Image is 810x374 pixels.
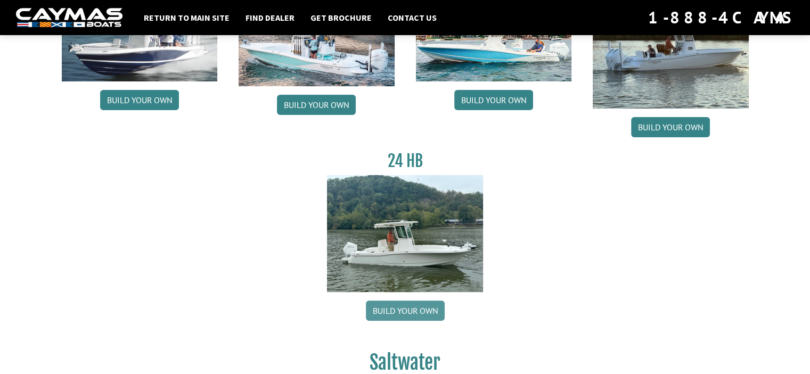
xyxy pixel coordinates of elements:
a: Get Brochure [305,11,377,24]
a: Build your own [631,117,710,137]
a: Build your own [366,301,445,321]
a: Return to main site [138,11,235,24]
a: Build your own [100,90,179,110]
a: Build your own [277,95,356,115]
a: Contact Us [382,11,442,24]
div: 1-888-4CAYMAS [648,6,794,29]
img: white-logo-c9c8dbefe5ff5ceceb0f0178aa75bf4bb51f6bca0971e226c86eb53dfe498488.png [16,8,122,28]
a: Find Dealer [240,11,300,24]
img: 24_HB_thumbnail.jpg [327,175,483,292]
h3: 24 HB [327,151,483,171]
a: Build your own [454,90,533,110]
